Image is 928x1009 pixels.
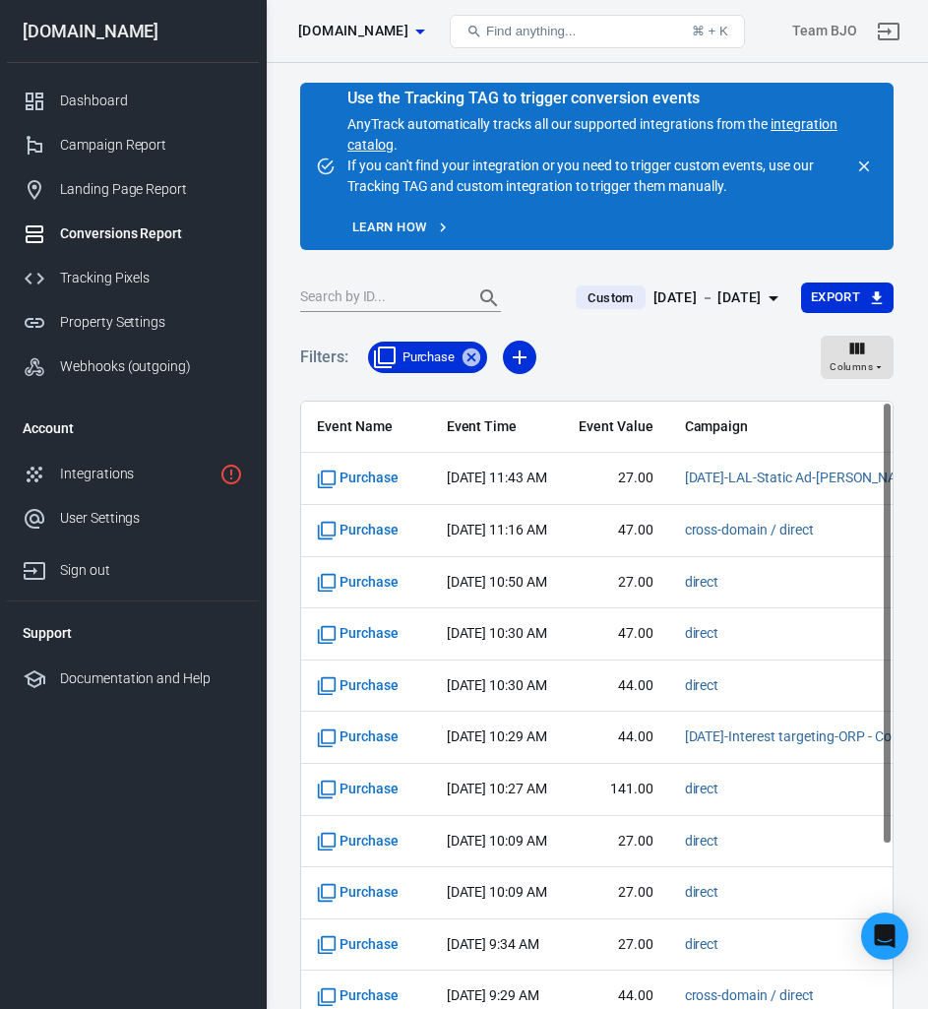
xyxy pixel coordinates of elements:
[300,326,348,389] h5: Filters:
[579,780,653,799] span: 141.00
[60,560,243,581] div: Sign out
[347,89,838,108] div: Use the Tracking TAG to trigger conversion events
[580,288,641,308] span: Custom
[7,540,259,593] a: Sign out
[298,19,408,43] span: brandijonesofficial.com
[60,179,243,200] div: Landing Page Report
[447,781,547,796] time: 2025-09-07T10:27:12+08:00
[7,496,259,540] a: User Settings
[579,521,653,540] span: 47.00
[447,677,547,693] time: 2025-09-07T10:30:06+08:00
[347,213,455,243] a: Learn how
[579,469,653,488] span: 27.00
[60,668,243,689] div: Documentation and Help
[685,781,719,796] a: direct
[317,727,399,747] span: Standard event name
[685,833,719,849] a: direct
[317,624,399,644] span: Standard event name
[317,417,415,437] span: Event Name
[447,522,547,537] time: 2025-09-07T11:16:23+08:00
[447,470,547,485] time: 2025-09-07T11:43:51+08:00
[317,469,399,488] span: Standard event name
[685,574,719,590] a: direct
[7,23,259,40] div: [DOMAIN_NAME]
[219,463,243,486] svg: 1 networks not verified yet
[685,521,814,540] span: cross-domain / direct
[579,573,653,593] span: 27.00
[685,676,719,696] span: direct
[850,153,878,180] button: close
[685,470,921,485] a: [DATE]-LAL-Static Ad-[PERSON_NAME]
[447,833,547,849] time: 2025-09-07T10:09:42+08:00
[7,123,259,167] a: Campaign Report
[653,285,762,310] div: [DATE] － [DATE]
[685,935,719,955] span: direct
[821,336,894,379] button: Columns
[861,913,908,960] div: Open Intercom Messenger
[347,91,838,197] div: AnyTrack automatically tracks all our supported integrations from the . If you can't find your in...
[579,417,653,437] span: Event Value
[579,832,653,851] span: 27.00
[317,521,399,540] span: Standard event name
[317,986,399,1006] span: Standard event name
[465,275,513,322] button: Search
[579,935,653,955] span: 27.00
[317,780,399,799] span: Standard event name
[60,464,212,484] div: Integrations
[317,935,399,955] span: Standard event name
[560,282,800,314] button: Custom[DATE] － [DATE]
[7,79,259,123] a: Dashboard
[685,624,719,644] span: direct
[685,573,719,593] span: direct
[7,452,259,496] a: Integrations
[347,116,837,153] a: integration catalog
[792,21,857,41] div: Account id: prrV3eoo
[450,15,745,48] button: Find anything...⌘ + K
[60,356,243,377] div: Webhooks (outgoing)
[317,676,399,696] span: Standard event name
[7,405,259,452] li: Account
[447,625,547,641] time: 2025-09-07T10:30:10+08:00
[486,24,576,38] span: Find anything...
[300,285,458,311] input: Search by ID...
[60,135,243,156] div: Campaign Report
[447,936,539,952] time: 2025-09-07T09:34:13+08:00
[7,609,259,657] li: Support
[7,256,259,300] a: Tracking Pixels
[685,522,814,537] a: cross-domain / direct
[60,91,243,111] div: Dashboard
[447,987,539,1003] time: 2025-09-07T09:29:06+08:00
[685,832,719,851] span: direct
[579,883,653,903] span: 27.00
[685,884,719,900] a: direct
[447,728,547,744] time: 2025-09-07T10:29:39+08:00
[317,832,399,851] span: Standard event name
[317,883,399,903] span: Standard event name
[317,573,399,593] span: Standard event name
[7,345,259,389] a: Webhooks (outgoing)
[685,727,907,747] span: Aug 16-Interest targeting-ORP - Copy
[685,987,814,1003] a: cross-domain / direct
[579,624,653,644] span: 47.00
[579,676,653,696] span: 44.00
[290,13,432,49] button: [DOMAIN_NAME]
[830,358,873,376] span: Columns
[685,883,719,903] span: direct
[7,212,259,256] a: Conversions Report
[685,986,814,1006] span: cross-domain / direct
[801,283,894,313] button: Export
[685,417,921,437] span: Campaign
[685,677,719,693] a: direct
[685,780,719,799] span: direct
[692,24,728,38] div: ⌘ + K
[60,508,243,529] div: User Settings
[865,8,912,55] a: Sign out
[7,300,259,345] a: Property Settings
[447,574,547,590] time: 2025-09-07T10:50:08+08:00
[7,167,259,212] a: Landing Page Report
[685,469,921,488] span: Sept 5-LAL-Static Ad-Donna
[60,223,243,244] div: Conversions Report
[685,625,719,641] a: direct
[685,728,907,744] a: [DATE]-Interest targeting-ORP - Copy
[391,347,467,367] span: Purchase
